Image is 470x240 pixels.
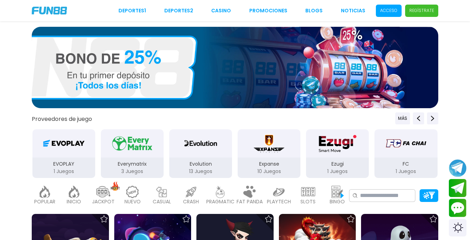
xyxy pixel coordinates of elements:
[169,168,232,175] p: 13 Juegos
[206,198,234,205] p: PRAGMATIC
[32,27,438,108] img: Primer Bono Diario 25%
[34,198,55,205] p: POPULAR
[243,186,257,198] img: fat_panda_light.webp
[96,186,110,198] img: jackpot_light.webp
[111,181,120,191] img: hot
[306,160,369,168] p: Ezugi
[249,7,287,14] a: Promociones
[124,198,141,205] p: NUEVO
[126,186,140,198] img: new_light.webp
[384,134,428,153] img: FC
[449,199,466,217] button: Contact customer service
[32,7,67,14] img: Company Logo
[306,168,369,175] p: 1 Juegos
[183,198,199,205] p: CRASH
[409,7,434,14] p: Regístrate
[67,186,81,198] img: home_light.webp
[101,160,164,168] p: Everymatrix
[301,186,315,198] img: slots_light.webp
[181,134,220,153] img: Evolution
[423,192,435,199] img: Platform Filter
[449,179,466,197] button: Join telegram
[164,7,193,14] a: Deportes2
[267,198,291,205] p: PLAYTECH
[110,134,154,153] img: Everymatrix
[449,219,466,236] div: Switch theme
[413,112,424,124] button: Previous providers
[341,7,365,14] a: NOTICIAS
[67,198,81,205] p: INICIO
[238,168,300,175] p: 10 Juegos
[374,160,437,168] p: FC
[449,159,466,177] button: Join telegram channel
[330,186,344,198] img: bingo_light.webp
[153,198,171,205] p: CASUAL
[98,129,166,179] button: Everymatrix
[238,160,300,168] p: Expanse
[372,129,440,179] button: FC
[305,7,323,14] a: BLOGS
[38,186,52,198] img: popular_light.webp
[303,129,372,179] button: Ezugi
[300,198,316,205] p: SLOTS
[92,198,115,205] p: JACKPOT
[213,186,227,198] img: pragmatic_light.webp
[169,160,232,168] p: Evolution
[427,112,438,124] button: Next providers
[211,7,231,14] a: CASINO
[30,129,98,179] button: EVOPLAY
[252,134,286,153] img: Expanse
[155,186,169,198] img: casual_light.webp
[42,134,86,153] img: EVOPLAY
[395,112,410,124] button: Previous providers
[101,168,164,175] p: 3 Juegos
[32,160,95,168] p: EVOPLAY
[32,168,95,175] p: 1 Juegos
[237,198,263,205] p: FAT PANDA
[184,186,198,198] img: crash_light.webp
[32,115,92,123] button: Proveedores de juego
[166,129,235,179] button: Evolution
[118,7,146,14] a: Deportes1
[235,129,303,179] button: Expanse
[330,198,345,205] p: BINGO
[380,7,397,14] p: Acceso
[315,134,360,153] img: Ezugi
[374,168,437,175] p: 1 Juegos
[272,186,286,198] img: playtech_light.webp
